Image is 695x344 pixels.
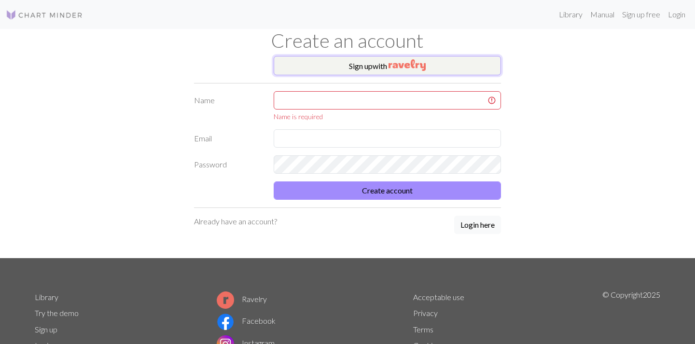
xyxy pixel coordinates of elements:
a: Ravelry [217,294,267,303]
a: Terms [413,325,433,334]
a: Acceptable use [413,292,464,302]
a: Login [664,5,689,24]
a: Facebook [217,316,276,325]
a: Library [35,292,58,302]
a: Sign up [35,325,57,334]
img: Logo [6,9,83,21]
p: Already have an account? [194,216,277,227]
a: Try the demo [35,308,79,317]
label: Email [188,129,268,148]
a: Library [555,5,586,24]
button: Sign upwith [274,56,501,75]
img: Ravelry logo [217,291,234,309]
label: Password [188,155,268,174]
button: Create account [274,181,501,200]
button: Login here [454,216,501,234]
h1: Create an account [29,29,666,52]
label: Name [188,91,268,122]
a: Sign up free [618,5,664,24]
a: Login here [454,216,501,235]
a: Privacy [413,308,438,317]
a: Manual [586,5,618,24]
img: Ravelry [389,59,426,71]
div: Name is required [274,111,501,122]
img: Facebook logo [217,313,234,330]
